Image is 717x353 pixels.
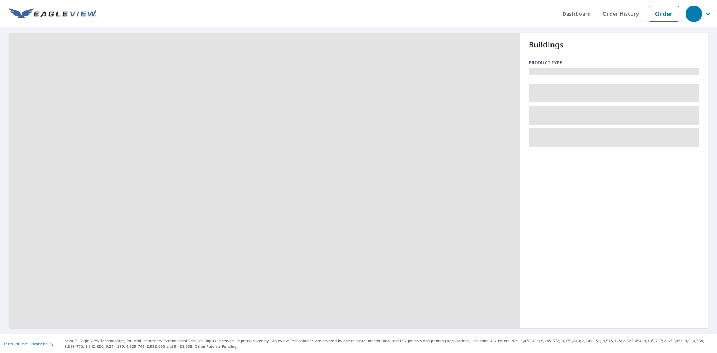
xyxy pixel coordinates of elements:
p: Product type [529,59,699,66]
p: © 2025 Eagle View Technologies, Inc. and Pictometry International Corp. All Rights Reserved. Repo... [65,338,713,349]
a: Terms of Use [4,341,27,346]
p: | [4,341,53,346]
img: EV Logo [9,8,97,19]
a: Order [649,6,679,22]
p: Buildings [529,39,699,50]
a: Privacy Policy [29,341,53,346]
